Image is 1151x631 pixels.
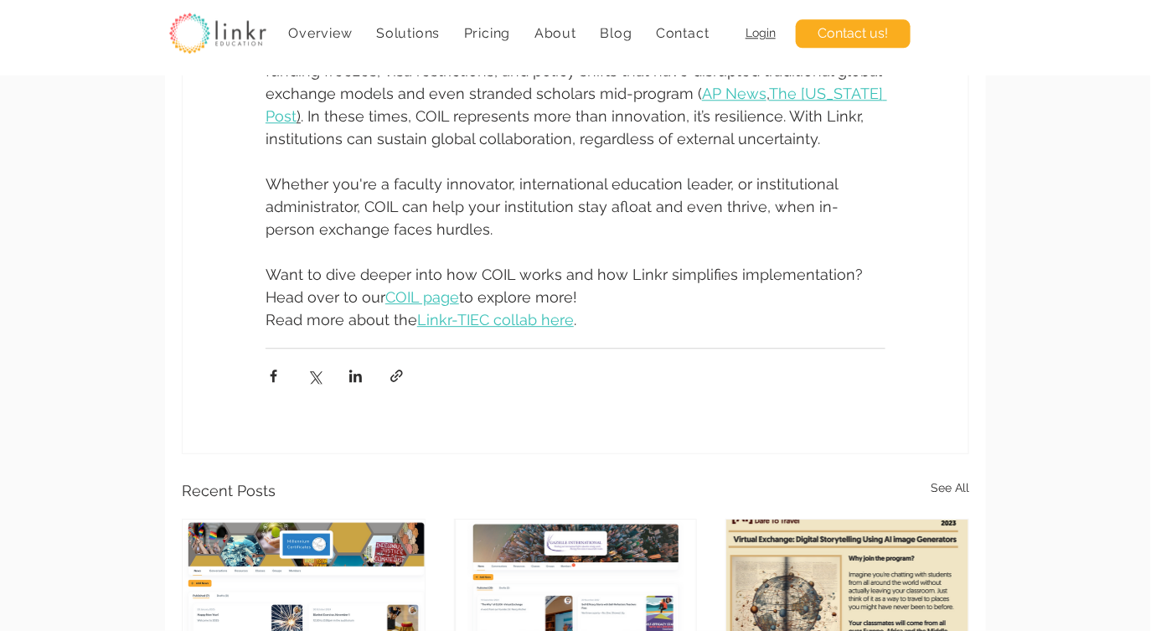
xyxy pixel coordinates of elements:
[280,17,718,49] nav: Site
[266,368,281,384] button: Share via Facebook
[656,25,710,41] span: Contact
[766,85,769,102] span: ,
[931,479,969,502] a: See All
[266,107,868,147] span: . In these times, COIL represents more than innovation, it’s resilience. With Linkr, institutions...
[702,85,766,102] a: AP News
[307,368,323,384] button: Share via X (Twitter)
[574,311,576,328] span: .
[266,266,867,306] span: Want to dive deeper into how COIL works and how Linkr simplifies implementation? Head over to our
[600,25,632,41] span: Blog
[376,25,440,41] span: Solutions
[288,25,352,41] span: Overview
[526,17,586,49] div: About
[266,175,842,238] span: Whether you're a faculty innovator, international education leader, or institutional administrato...
[417,311,574,328] a: Linkr-TIEC collab here
[182,479,276,502] h2: Recent Posts
[534,25,576,41] span: About
[266,85,887,125] a: The [US_STATE] Post
[266,39,885,102] span: [DATE] international education landscape faces persistent headwinds in the form of funding freeze...
[368,17,449,49] div: Solutions
[818,24,889,43] span: Contact us!
[389,368,405,384] button: Share via link
[280,17,361,49] a: Overview
[648,17,718,49] a: Contact
[348,368,364,384] button: Share via LinkedIn
[459,288,577,306] span: to explore more!
[169,13,266,54] img: linkr_logo_transparentbg.png
[385,288,459,306] a: COIL page
[591,17,641,49] a: Blog
[456,17,519,49] a: Pricing
[464,25,511,41] span: Pricing
[746,26,776,39] a: Login
[297,107,301,125] span: )
[796,19,911,48] a: Contact us!
[266,311,417,328] span: Read more about the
